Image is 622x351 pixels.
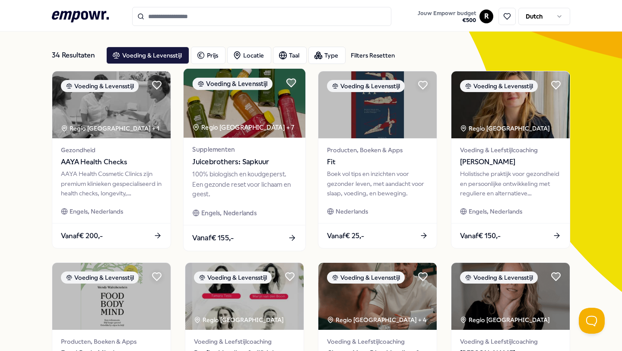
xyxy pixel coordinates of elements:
[194,315,285,325] div: Regio [GEOGRAPHIC_DATA]
[460,337,561,346] span: Voeding & Leefstijlcoaching
[61,337,162,346] span: Producten, Boeken & Apps
[192,233,234,244] span: Vanaf € 155,-
[327,169,428,198] div: Boek vol tips en inzichten voor gezonder leven, met aandacht voor slaap, voeding, en beweging.
[192,169,296,199] div: 100% biologisch en koudgeperst. Een gezonde reset voor lichaam en geest.
[61,271,139,284] div: Voeding & Levensstijl
[327,156,428,168] span: Fit
[327,337,428,346] span: Voeding & Leefstijlcoaching
[327,80,405,92] div: Voeding & Levensstijl
[416,8,478,26] button: Jouw Empowr budget€500
[451,71,570,138] img: package image
[327,230,364,242] span: Vanaf € 25,-
[61,124,159,133] div: Regio [GEOGRAPHIC_DATA] + 1
[451,71,570,249] a: package imageVoeding & LevensstijlRegio [GEOGRAPHIC_DATA] Voeding & Leefstijlcoaching[PERSON_NAME...
[308,47,346,64] button: Type
[351,51,395,60] div: Filters Resetten
[61,145,162,155] span: Gezondheid
[192,122,294,132] div: Regio [GEOGRAPHIC_DATA] + 7
[327,315,426,325] div: Regio [GEOGRAPHIC_DATA] + 4
[418,17,476,24] span: € 500
[184,69,305,138] img: package image
[318,71,437,138] img: package image
[579,308,605,334] iframe: Help Scout Beacon - Open
[192,145,296,155] span: Supplementen
[327,145,428,155] span: Producten, Boeken & Apps
[273,47,307,64] button: Taal
[191,47,225,64] button: Prijs
[460,145,561,155] span: Voeding & Leefstijlcoaching
[61,169,162,198] div: AAYA Health Cosmetic Clinics zijn premium klinieken gespecialiseerd in health checks, longevity, ...
[201,208,257,218] span: Engels, Nederlands
[52,71,171,138] img: package image
[183,68,306,252] a: package imageVoeding & LevensstijlRegio [GEOGRAPHIC_DATA] + 7SupplementenJuicebrothers: Sapkuur10...
[227,47,271,64] button: Locatie
[469,207,522,216] span: Engels, Nederlands
[327,271,405,284] div: Voeding & Levensstijl
[106,47,189,64] button: Voeding & Levensstijl
[460,230,501,242] span: Vanaf € 150,-
[194,337,295,346] span: Voeding & Leefstijlcoaching
[336,207,368,216] span: Nederlands
[52,71,171,249] a: package imageVoeding & LevensstijlRegio [GEOGRAPHIC_DATA] + 1GezondheidAAYA Health ChecksAAYA Hea...
[132,7,391,26] input: Search for products, categories or subcategories
[460,80,538,92] div: Voeding & Levensstijl
[414,7,479,26] a: Jouw Empowr budget€500
[70,207,123,216] span: Engels, Nederlands
[460,271,538,284] div: Voeding & Levensstijl
[460,315,551,325] div: Regio [GEOGRAPHIC_DATA]
[61,230,103,242] span: Vanaf € 200,-
[479,10,493,23] button: R
[61,156,162,168] span: AAYA Health Checks
[52,263,171,330] img: package image
[460,169,561,198] div: Holistische praktijk voor gezondheid en persoonlijke ontwikkeling met reguliere en alternatieve g...
[451,263,570,330] img: package image
[318,263,437,330] img: package image
[418,10,476,17] span: Jouw Empowr budget
[192,156,296,168] span: Juicebrothers: Sapkuur
[318,71,437,249] a: package imageVoeding & LevensstijlProducten, Boeken & AppsFitBoek vol tips en inzichten voor gezo...
[185,263,304,330] img: package image
[52,47,99,64] div: 34 Resultaten
[194,271,272,284] div: Voeding & Levensstijl
[192,77,272,90] div: Voeding & Levensstijl
[460,124,551,133] div: Regio [GEOGRAPHIC_DATA]
[460,156,561,168] span: [PERSON_NAME]
[61,80,139,92] div: Voeding & Levensstijl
